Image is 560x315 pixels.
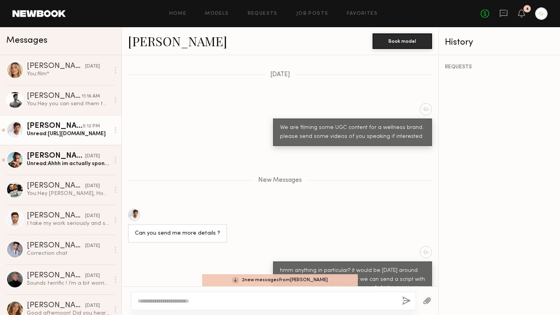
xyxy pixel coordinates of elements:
[85,63,100,70] div: [DATE]
[27,92,82,100] div: [PERSON_NAME]
[85,302,100,310] div: [DATE]
[248,11,278,16] a: Requests
[258,177,302,184] span: New Messages
[27,272,85,280] div: [PERSON_NAME]
[128,33,227,49] a: [PERSON_NAME]
[6,36,47,45] span: Messages
[27,302,85,310] div: [PERSON_NAME]
[85,242,100,250] div: [DATE]
[27,212,85,220] div: [PERSON_NAME]
[205,11,229,16] a: Models
[169,11,187,16] a: Home
[83,123,100,130] div: 5:12 PM
[27,250,110,257] div: Correction chat
[82,93,100,100] div: 11:16 AM
[85,272,100,280] div: [DATE]
[280,266,425,302] div: hmm anything in particular? it would be [DATE] around noon. No hard memorizing but we can send a ...
[373,37,432,44] a: Book model
[526,7,529,11] div: 4
[270,71,290,78] span: [DATE]
[27,130,110,137] div: Unread: [URL][DOMAIN_NAME]
[202,274,358,286] div: 2 new message s from [PERSON_NAME]
[135,229,220,238] div: Can you send me more details ?
[27,190,110,197] div: You: Hey [PERSON_NAME], Hope all is well. Are you open to doing some UGC content?
[280,124,425,141] div: We are filming some UGC content for a wellness brand. please send some videos of you speaking if ...
[27,100,110,108] div: You: Hey you can send them to my instagram xfacsox or [EMAIL_ADDRESS][DOMAIN_NAME]
[27,242,85,250] div: [PERSON_NAME]
[27,220,110,227] div: I take my work seriously and strive to maintain mutual respect in all professional interactions. ...
[27,63,85,70] div: [PERSON_NAME]
[27,122,83,130] div: [PERSON_NAME]
[85,212,100,220] div: [DATE]
[27,160,110,167] div: Unread: Ahhh im actually sponsored by a supplement company so I can’t promote and other supplemen...
[27,152,85,160] div: [PERSON_NAME]
[445,38,554,47] div: History
[27,182,85,190] div: [PERSON_NAME]
[85,183,100,190] div: [DATE]
[27,280,110,287] div: Sounds terrific ! I’m a bit worried about wardrobe… do you have any “look books” / “mood boards”?...
[347,11,378,16] a: Favorites
[373,33,432,49] button: Book model
[296,11,329,16] a: Job Posts
[85,153,100,160] div: [DATE]
[445,64,554,70] div: REQUESTS
[27,70,110,78] div: You: film*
